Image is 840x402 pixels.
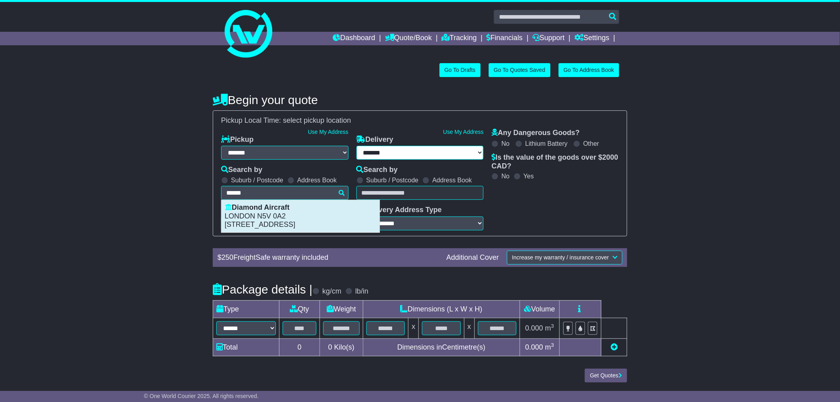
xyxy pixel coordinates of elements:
[356,206,442,215] label: Delivery Address Type
[356,135,393,144] label: Delivery
[489,63,551,77] a: Go To Quotes Saved
[366,176,419,184] label: Suburb / Postcode
[283,116,351,124] span: select pickup location
[213,339,279,356] td: Total
[225,212,376,221] p: LONDON N5V 0A2
[491,129,580,137] label: Any Dangerous Goods?
[507,251,622,265] button: Increase my warranty / insurance cover
[213,283,312,296] h4: Package details |
[520,300,559,318] td: Volume
[363,300,520,318] td: Dimensions (L x W x H)
[297,176,337,184] label: Address Book
[487,32,523,45] a: Financials
[213,93,627,106] h4: Begin your quote
[501,140,509,147] label: No
[320,339,363,356] td: Kilo(s)
[225,203,376,212] p: Diamond Aircraft
[583,140,599,147] label: Other
[221,135,254,144] label: Pickup
[545,324,554,332] span: m
[611,343,618,351] a: Add new item
[551,323,554,329] sup: 3
[432,176,472,184] label: Address Book
[221,166,262,174] label: Search by
[551,342,554,348] sup: 3
[356,166,398,174] label: Search by
[602,153,618,161] span: 2000
[439,63,481,77] a: Go To Drafts
[585,369,627,383] button: Get Quotes
[545,343,554,351] span: m
[231,176,283,184] label: Suburb / Postcode
[533,32,565,45] a: Support
[443,129,484,135] a: Use My Address
[320,300,363,318] td: Weight
[408,318,419,338] td: x
[501,172,509,180] label: No
[279,300,320,318] td: Qty
[525,140,568,147] label: Lithium Battery
[464,318,474,338] td: x
[322,287,341,296] label: kg/cm
[214,253,443,262] div: $ FreightSafe warranty included
[525,324,543,332] span: 0.000
[491,162,507,170] span: CAD
[328,343,332,351] span: 0
[574,32,609,45] a: Settings
[225,220,376,229] p: [STREET_ADDRESS]
[491,153,619,170] label: Is the value of the goods over $ ?
[443,253,503,262] div: Additional Cover
[213,300,279,318] td: Type
[144,393,259,399] span: © One World Courier 2025. All rights reserved.
[525,343,543,351] span: 0.000
[442,32,477,45] a: Tracking
[279,339,320,356] td: 0
[333,32,375,45] a: Dashboard
[385,32,432,45] a: Quote/Book
[222,253,233,261] span: 250
[355,287,368,296] label: lb/in
[217,116,623,125] div: Pickup Local Time:
[559,63,619,77] a: Go To Address Book
[308,129,349,135] a: Use My Address
[363,339,520,356] td: Dimensions in Centimetre(s)
[512,254,609,261] span: Increase my warranty / insurance cover
[524,172,534,180] label: Yes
